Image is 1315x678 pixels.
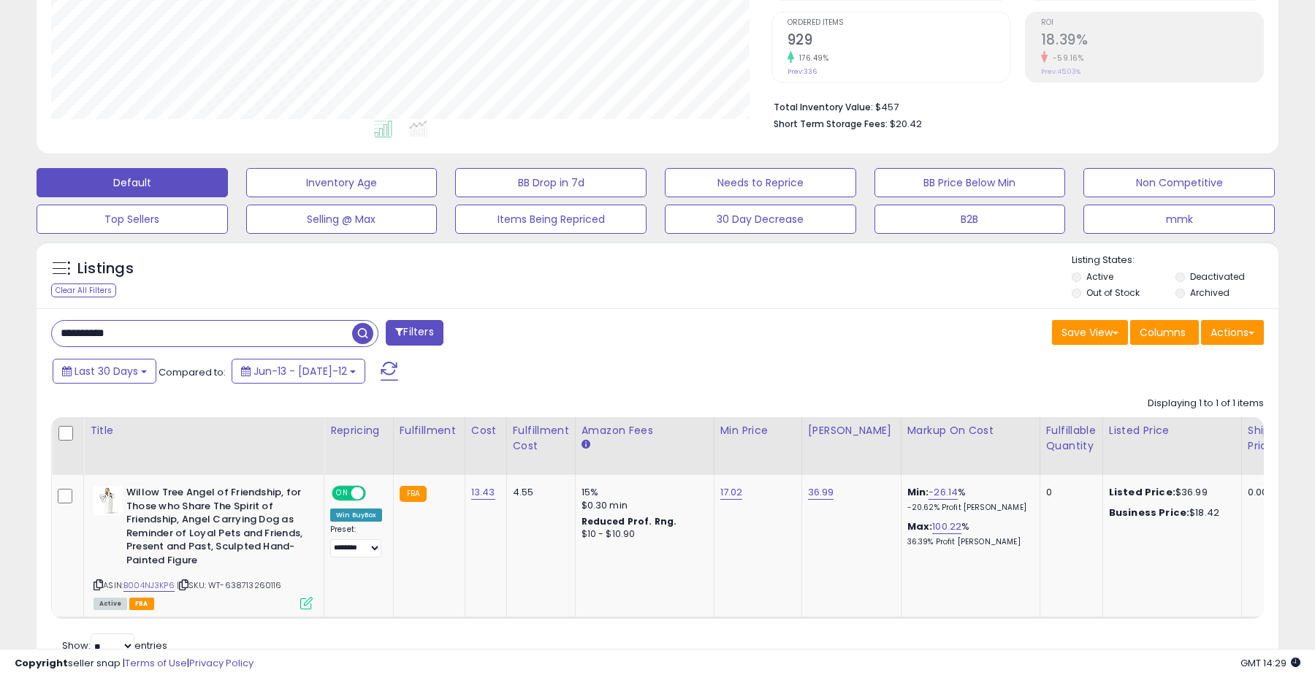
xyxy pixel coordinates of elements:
[774,97,1253,115] li: $457
[907,520,1029,547] div: %
[1190,286,1230,299] label: Archived
[582,515,677,527] b: Reduced Prof. Rng.
[1130,320,1199,345] button: Columns
[582,438,590,452] small: Amazon Fees.
[1190,270,1245,283] label: Deactivated
[794,53,829,64] small: 176.49%
[53,359,156,384] button: Last 30 Days
[1046,486,1091,499] div: 0
[788,19,1010,27] span: Ordered Items
[189,656,254,670] a: Privacy Policy
[901,417,1040,475] th: The percentage added to the cost of goods (COGS) that forms the calculator for Min & Max prices.
[123,579,175,592] a: B004NJ3KP6
[1048,53,1084,64] small: -59.16%
[159,365,226,379] span: Compared to:
[471,423,500,438] div: Cost
[364,487,387,500] span: OFF
[808,485,834,500] a: 36.99
[400,423,459,438] div: Fulfillment
[1240,656,1300,670] span: 2025-08-12 14:29 GMT
[37,168,228,197] button: Default
[1041,67,1080,76] small: Prev: 45.03%
[1083,168,1275,197] button: Non Competitive
[1248,423,1277,454] div: Ship Price
[788,31,1010,51] h2: 929
[1140,325,1186,340] span: Columns
[907,486,1029,513] div: %
[94,486,123,515] img: 41oaQREuRaL._SL40_.jpg
[582,528,703,541] div: $10 - $10.90
[455,168,647,197] button: BB Drop in 7d
[874,205,1066,234] button: B2B
[720,485,743,500] a: 17.02
[254,364,347,378] span: Jun-13 - [DATE]-12
[774,101,873,113] b: Total Inventory Value:
[1046,423,1097,454] div: Fulfillable Quantity
[890,117,922,131] span: $20.42
[665,168,856,197] button: Needs to Reprice
[1109,506,1189,519] b: Business Price:
[1109,506,1230,519] div: $18.42
[177,579,282,591] span: | SKU: WT-638713260116
[246,168,438,197] button: Inventory Age
[513,486,564,499] div: 4.55
[582,423,708,438] div: Amazon Fees
[330,423,387,438] div: Repricing
[333,487,351,500] span: ON
[1109,485,1175,499] b: Listed Price:
[126,486,304,571] b: Willow Tree Angel of Friendship, for Those who Share The Spirit of Friendship, Angel Carrying Dog...
[1072,254,1278,267] p: Listing States:
[907,503,1029,513] p: -20.62% Profit [PERSON_NAME]
[1201,320,1264,345] button: Actions
[125,656,187,670] a: Terms of Use
[471,485,495,500] a: 13.43
[907,485,929,499] b: Min:
[1109,423,1235,438] div: Listed Price
[37,205,228,234] button: Top Sellers
[62,639,167,652] span: Show: entries
[1109,486,1230,499] div: $36.99
[246,205,438,234] button: Selling @ Max
[400,486,427,502] small: FBA
[1148,397,1264,411] div: Displaying 1 to 1 of 1 items
[232,359,365,384] button: Jun-13 - [DATE]-12
[1086,286,1140,299] label: Out of Stock
[808,423,895,438] div: [PERSON_NAME]
[1041,31,1263,51] h2: 18.39%
[94,486,313,608] div: ASIN:
[1086,270,1113,283] label: Active
[929,485,958,500] a: -26.14
[788,67,817,76] small: Prev: 336
[1248,486,1272,499] div: 0.00
[932,519,961,534] a: 100.22
[330,508,382,522] div: Win BuyBox
[907,537,1029,547] p: 36.39% Profit [PERSON_NAME]
[513,423,569,454] div: Fulfillment Cost
[582,499,703,512] div: $0.30 min
[1083,205,1275,234] button: mmk
[51,283,116,297] div: Clear All Filters
[129,598,154,610] span: FBA
[665,205,856,234] button: 30 Day Decrease
[907,423,1034,438] div: Markup on Cost
[1041,19,1263,27] span: ROI
[582,486,703,499] div: 15%
[15,657,254,671] div: seller snap | |
[720,423,796,438] div: Min Price
[77,259,134,279] h5: Listings
[774,118,888,130] b: Short Term Storage Fees:
[1052,320,1128,345] button: Save View
[330,525,382,557] div: Preset:
[455,205,647,234] button: Items Being Repriced
[75,364,138,378] span: Last 30 Days
[15,656,68,670] strong: Copyright
[90,423,318,438] div: Title
[386,320,443,346] button: Filters
[907,519,933,533] b: Max:
[874,168,1066,197] button: BB Price Below Min
[94,598,127,610] span: All listings currently available for purchase on Amazon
